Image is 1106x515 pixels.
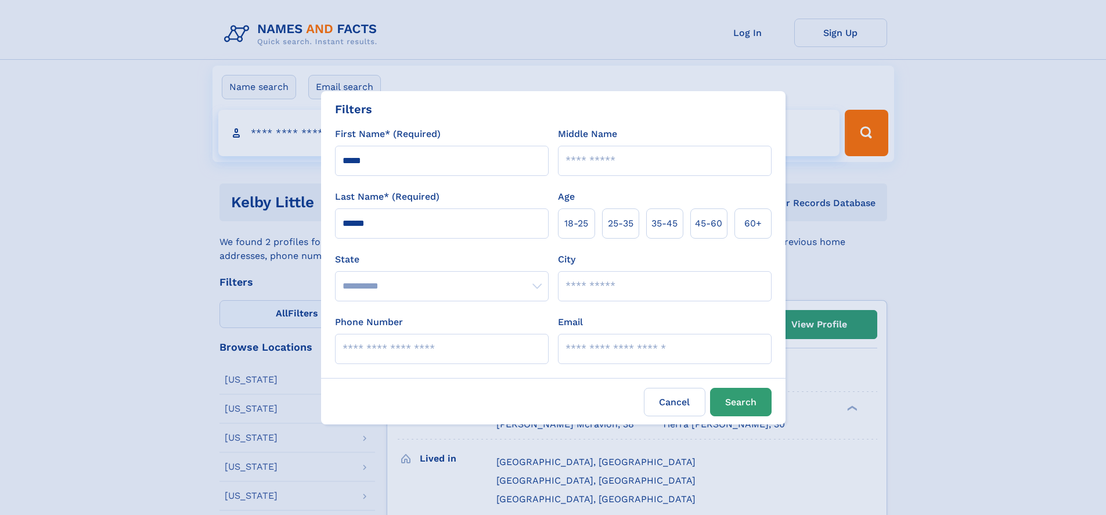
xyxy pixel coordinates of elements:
[335,253,549,266] label: State
[335,100,372,118] div: Filters
[558,127,617,141] label: Middle Name
[558,190,575,204] label: Age
[335,190,439,204] label: Last Name* (Required)
[651,217,678,231] span: 35‑45
[558,315,583,329] label: Email
[558,253,575,266] label: City
[695,217,722,231] span: 45‑60
[608,217,633,231] span: 25‑35
[564,217,588,231] span: 18‑25
[744,217,762,231] span: 60+
[335,315,403,329] label: Phone Number
[644,388,705,416] label: Cancel
[335,127,441,141] label: First Name* (Required)
[710,388,772,416] button: Search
